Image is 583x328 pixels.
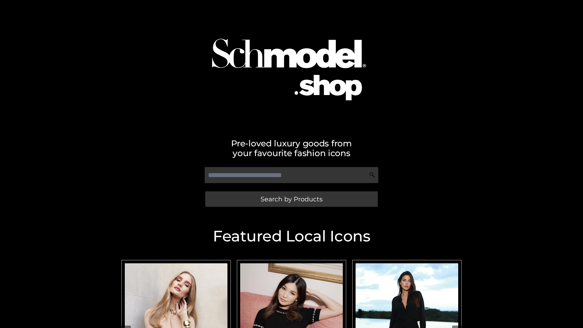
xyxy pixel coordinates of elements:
h2: Pre-loved luxury goods from your favourite fashion icons [118,138,465,158]
span: Search by Products [261,196,322,202]
img: Search Icon [369,172,375,178]
a: Search by Products [205,191,378,207]
h2: Featured Local Icons​ [118,229,465,244]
